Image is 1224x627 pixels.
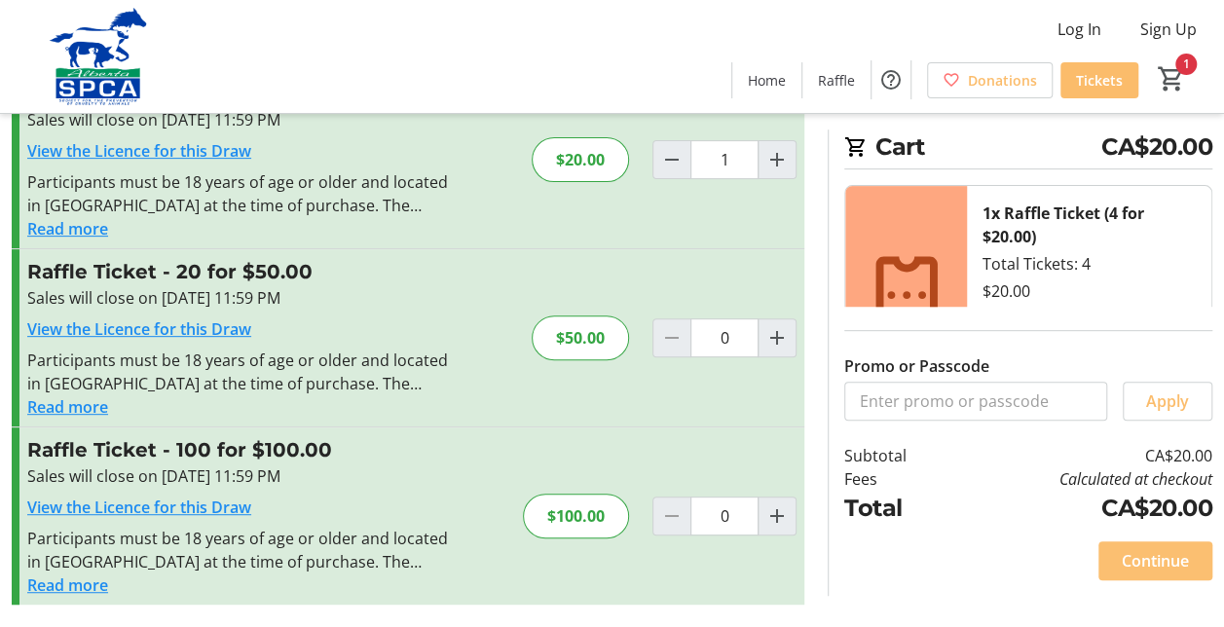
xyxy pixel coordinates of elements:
input: Raffle Ticket Quantity [690,140,759,179]
td: Calculated at checkout [950,467,1212,491]
button: Read more [27,217,108,240]
button: Increment by one [759,319,796,356]
input: Raffle Ticket Quantity [690,318,759,357]
span: Apply [1146,389,1189,413]
button: Log In [1042,14,1117,45]
a: Raffle [802,62,871,98]
div: 1x Raffle Ticket (4 for $20.00) [983,202,1196,248]
div: Sales will close on [DATE] 11:59 PM [27,286,453,310]
h2: Cart [844,129,1212,169]
a: View the Licence for this Draw [27,318,251,340]
div: $20.00 [983,279,1030,303]
div: Participants must be 18 years of age or older and located in [GEOGRAPHIC_DATA] at the time of pur... [27,170,453,217]
div: $50.00 [532,315,629,360]
td: Total [844,491,950,526]
h3: Raffle Ticket - 20 for $50.00 [27,257,453,286]
h3: Raffle Ticket - 100 for $100.00 [27,435,453,464]
span: Tickets [1076,70,1123,91]
input: Raffle Ticket Quantity [690,497,759,535]
td: Subtotal [844,444,950,467]
div: $20.00 [532,137,629,182]
button: Apply [1123,382,1212,421]
td: CA$20.00 [950,491,1212,526]
button: Read more [27,573,108,597]
span: Continue [1122,549,1189,572]
div: Participants must be 18 years of age or older and located in [GEOGRAPHIC_DATA] at the time of pur... [27,349,453,395]
button: Sign Up [1125,14,1212,45]
button: Help [872,60,910,99]
div: $100.00 [523,494,629,538]
button: Read more [27,395,108,419]
span: CA$20.00 [1101,129,1212,165]
label: Promo or Passcode [844,354,989,378]
a: Home [732,62,801,98]
span: Sign Up [1140,18,1197,41]
div: Sales will close on [DATE] 11:59 PM [27,108,453,131]
span: Log In [1057,18,1101,41]
img: Alberta SPCA's Logo [12,8,185,105]
span: Raffle [818,70,855,91]
a: Tickets [1060,62,1138,98]
div: Sales will close on [DATE] 11:59 PM [27,464,453,488]
button: Continue [1098,541,1212,580]
div: Participants must be 18 years of age or older and located in [GEOGRAPHIC_DATA] at the time of pur... [27,527,453,573]
a: View the Licence for this Draw [27,497,251,518]
span: Donations [968,70,1037,91]
td: Fees [844,467,950,491]
button: Increment by one [759,141,796,178]
button: Cart [1154,61,1189,96]
td: CA$20.00 [950,444,1212,467]
a: Donations [927,62,1053,98]
a: View the Licence for this Draw [27,140,251,162]
button: Decrement by one [653,141,690,178]
div: Total Tickets: 4 [967,186,1211,404]
button: Increment by one [759,498,796,535]
input: Enter promo or passcode [844,382,1107,421]
span: Home [748,70,786,91]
